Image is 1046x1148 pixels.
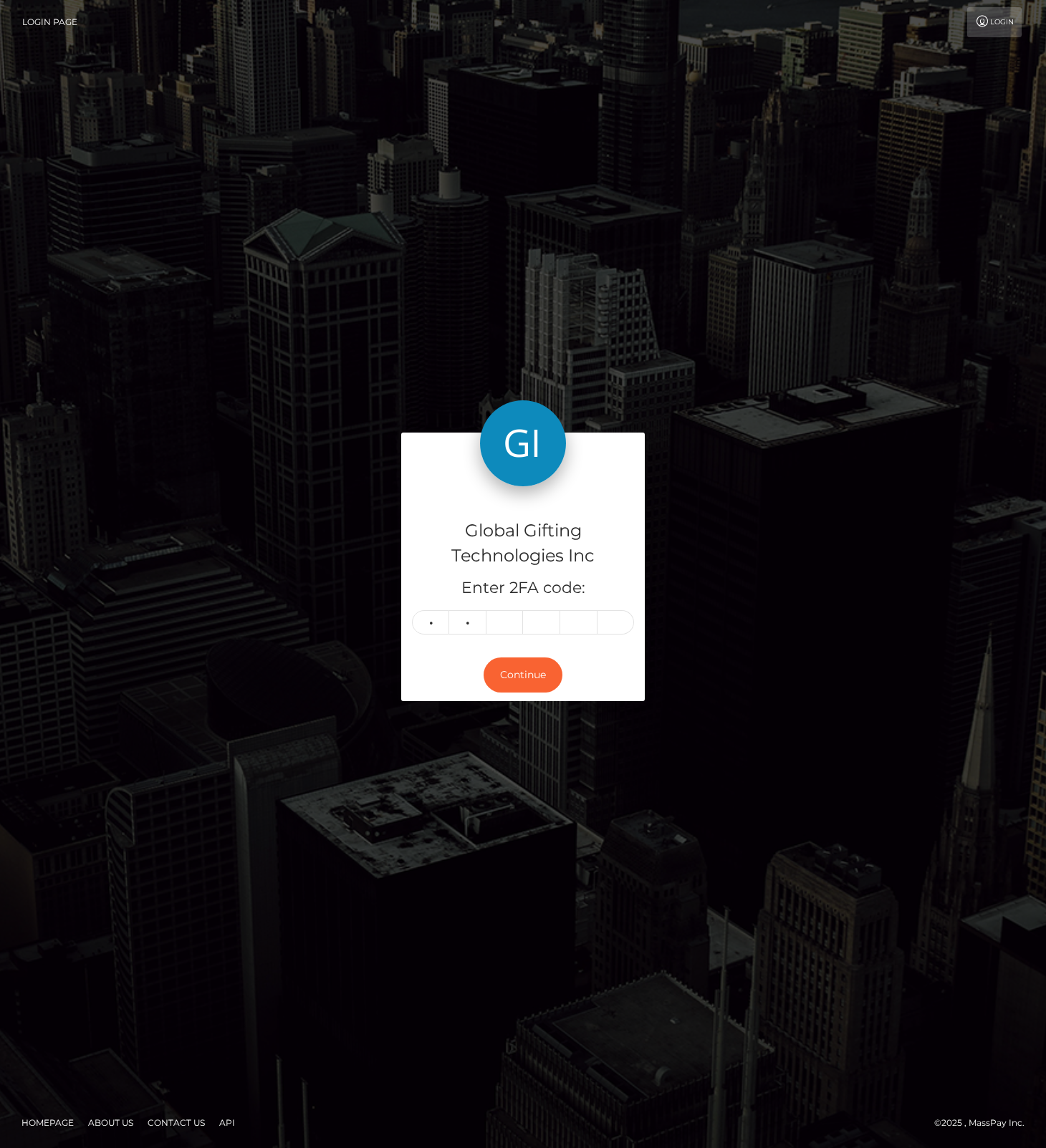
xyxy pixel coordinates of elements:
div: © 2025 , MassPay Inc. [934,1115,1035,1131]
a: Login [967,7,1022,37]
a: Contact Us [142,1111,211,1134]
a: Login Page [22,7,77,37]
img: Global Gifting Technologies Inc [480,400,566,486]
a: About Us [82,1111,139,1134]
a: Homepage [16,1111,80,1134]
button: Continue [484,657,562,693]
h4: Global Gifting Technologies Inc [412,518,634,569]
a: API [213,1111,241,1134]
h5: Enter 2FA code: [412,577,634,599]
